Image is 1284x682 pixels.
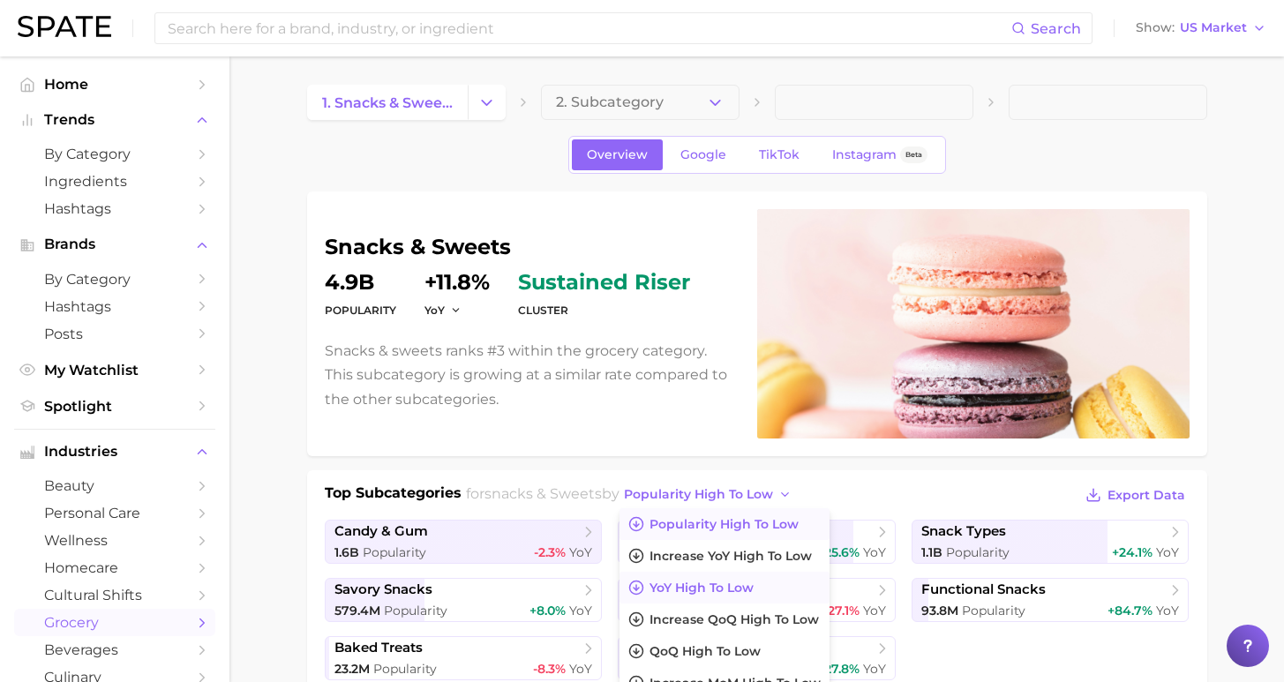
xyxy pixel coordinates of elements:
[680,147,726,162] span: Google
[44,146,185,162] span: by Category
[618,520,896,564] a: chocolate goods1.4b Popularity+25.6% YoY
[424,272,490,293] dd: +11.8%
[817,139,942,170] a: InstagramBeta
[14,554,215,581] a: homecare
[529,603,566,618] span: +8.0%
[817,661,860,677] span: +27.8%
[650,549,812,564] span: Increase YoY high to low
[817,544,860,560] span: +25.6%
[921,523,1006,540] span: snack types
[14,231,215,258] button: Brands
[665,139,741,170] a: Google
[619,483,797,506] button: popularity high to low
[14,636,215,663] a: beverages
[14,581,215,609] a: cultural shifts
[44,326,185,342] span: Posts
[325,520,603,564] a: candy & gum1.6b Popularity-2.3% YoY
[1180,23,1247,33] span: US Market
[14,266,215,293] a: by Category
[14,438,215,465] button: Industries
[946,544,1010,560] span: Popularity
[322,94,453,111] span: 1. snacks & sweets
[334,523,428,540] span: candy & gum
[325,300,396,321] dt: Popularity
[1131,17,1271,40] button: ShowUS Market
[912,578,1190,622] a: functional snacks93.8m Popularity+84.7% YoY
[18,16,111,37] img: SPATE
[905,147,922,162] span: Beta
[1136,23,1175,33] span: Show
[484,485,602,502] span: snacks & sweets
[556,94,664,110] span: 2. Subcategory
[44,76,185,93] span: Home
[650,581,754,596] span: YoY high to low
[832,147,897,162] span: Instagram
[534,544,566,560] span: -2.3%
[325,578,603,622] a: savory snacks579.4m Popularity+8.0% YoY
[624,487,773,502] span: popularity high to low
[14,499,215,527] a: personal care
[1156,544,1179,560] span: YoY
[334,581,432,598] span: savory snacks
[44,271,185,288] span: by Category
[44,505,185,521] span: personal care
[14,195,215,222] a: Hashtags
[921,603,958,618] span: 93.8m
[863,603,886,618] span: YoY
[912,520,1190,564] a: snack types1.1b Popularity+24.1% YoY
[1081,483,1189,507] button: Export Data
[44,444,185,460] span: Industries
[587,147,648,162] span: Overview
[44,112,185,128] span: Trends
[572,139,663,170] a: Overview
[650,612,819,627] span: Increase QoQ high to low
[569,603,592,618] span: YoY
[325,483,462,509] h1: Top Subcategories
[14,472,215,499] a: beauty
[44,641,185,658] span: beverages
[325,339,736,411] p: Snacks & sweets ranks #3 within the grocery category. This subcategory is growing at a similar ra...
[44,614,185,631] span: grocery
[14,107,215,133] button: Trends
[307,85,468,120] a: 1. snacks & sweets
[921,544,942,560] span: 1.1b
[424,303,462,318] button: YoY
[569,544,592,560] span: YoY
[373,661,437,677] span: Popularity
[14,168,215,195] a: Ingredients
[618,636,896,680] a: nut & seed snacks17.0m Popularity+27.8% YoY
[44,532,185,549] span: wellness
[14,527,215,554] a: wellness
[334,661,370,677] span: 23.2m
[759,147,800,162] span: TikTok
[962,603,1025,618] span: Popularity
[325,236,736,258] h1: snacks & sweets
[1112,544,1153,560] span: +24.1%
[44,587,185,603] span: cultural shifts
[325,272,396,293] dd: 4.9b
[518,272,690,293] span: sustained riser
[618,578,896,622] a: fruit-based snacks96.1m Popularity-27.1% YoY
[44,362,185,378] span: My Watchlist
[1108,603,1153,618] span: +84.7%
[44,298,185,315] span: Hashtags
[468,85,506,120] button: Change Category
[424,303,445,318] span: YoY
[14,293,215,320] a: Hashtags
[533,661,566,677] span: -8.3%
[569,661,592,677] span: YoY
[466,485,797,502] span: for by
[334,544,359,560] span: 1.6b
[14,393,215,420] a: Spotlight
[863,544,886,560] span: YoY
[363,544,426,560] span: Popularity
[384,603,447,618] span: Popularity
[1108,488,1185,503] span: Export Data
[44,398,185,415] span: Spotlight
[14,320,215,348] a: Posts
[44,200,185,217] span: Hashtags
[14,356,215,384] a: My Watchlist
[541,85,740,120] button: 2. Subcategory
[518,300,690,321] dt: cluster
[1156,603,1179,618] span: YoY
